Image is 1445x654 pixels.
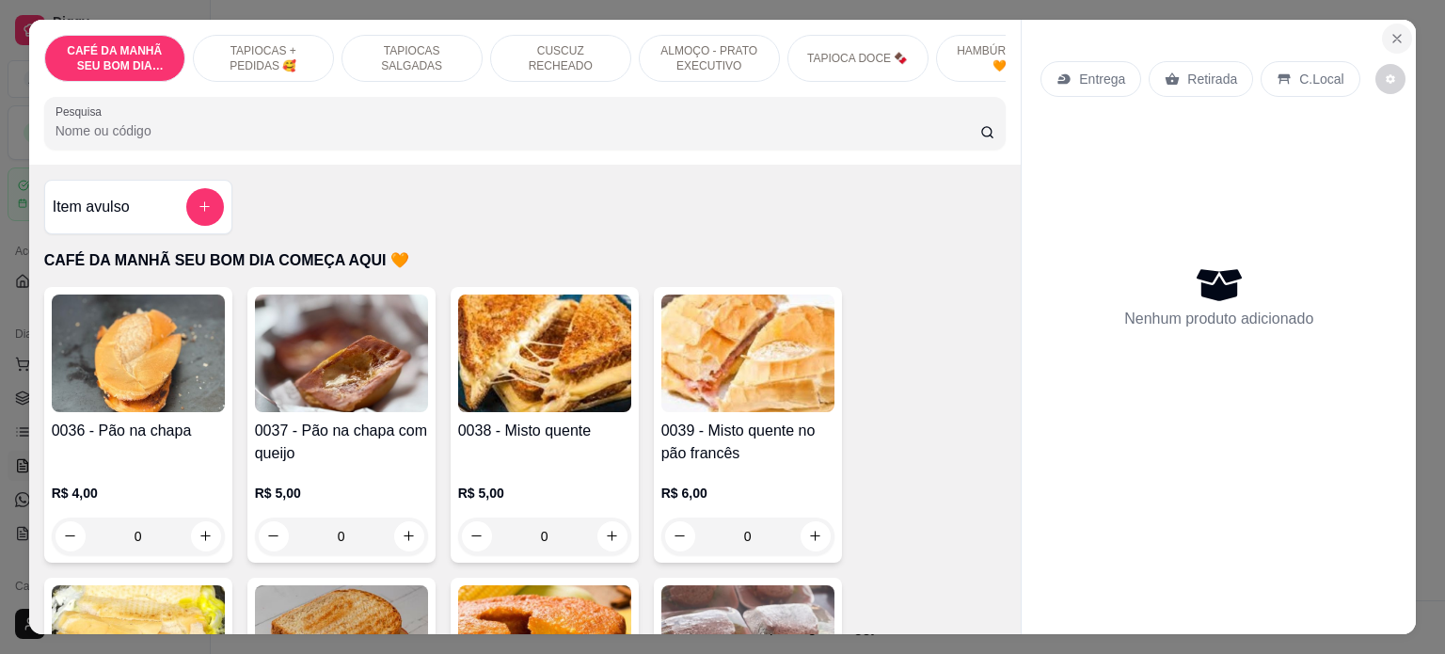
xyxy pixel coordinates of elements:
button: Close [1382,24,1412,54]
p: R$ 6,00 [661,484,834,502]
img: product-image [52,295,225,412]
input: Pesquisa [56,121,980,140]
h4: 0037 - Pão na chapa com queijo [255,420,428,465]
p: R$ 5,00 [255,484,428,502]
p: ALMOÇO - PRATO EXECUTIVO [655,43,764,73]
p: R$ 5,00 [458,484,631,502]
button: decrease-product-quantity [1375,64,1405,94]
p: CUSCUZ RECHEADO [506,43,615,73]
h4: 0039 - Misto quente no pão francês [661,420,834,465]
p: C.Local [1299,70,1343,88]
p: CAFÉ DA MANHÃ SEU BOM DIA COMEÇA AQUI 🧡 [44,249,1007,272]
p: Retirada [1187,70,1237,88]
p: CAFÉ DA MANHÃ SEU BOM DIA COMEÇA AQUI 🧡 [60,43,169,73]
button: add-separate-item [186,188,224,226]
h4: 0036 - Pão na chapa [52,420,225,442]
p: Entrega [1079,70,1125,88]
p: TAPIOCA DOCE 🍫 [807,51,908,66]
h4: 0038 - Misto quente [458,420,631,442]
img: product-image [458,295,631,412]
label: Pesquisa [56,104,108,120]
p: Nenhum produto adicionado [1124,308,1313,330]
h4: Item avulso [53,196,130,218]
img: product-image [255,295,428,412]
p: TAPIOCAS + PEDIDAS 🥰 [209,43,318,73]
p: HAMBÚRGUER 🍔 🧡🍟 [952,43,1061,73]
p: R$ 4,00 [52,484,225,502]
p: TAPIOCAS SALGADAS [357,43,467,73]
img: product-image [661,295,834,412]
